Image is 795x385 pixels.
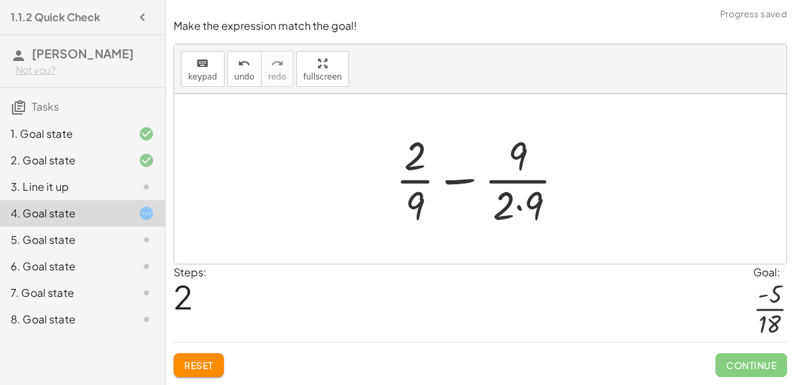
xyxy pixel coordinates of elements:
i: Task started. [138,205,154,221]
div: 8. Goal state [11,311,117,327]
div: 5. Goal state [11,232,117,248]
div: 2. Goal state [11,152,117,168]
button: redoredo [261,51,293,87]
div: Goal: [753,264,787,280]
i: Task finished and correct. [138,152,154,168]
span: redo [268,72,286,82]
button: undoundo [227,51,262,87]
i: Task not started. [138,179,154,195]
span: undo [235,72,254,82]
div: 1. Goal state [11,126,117,142]
button: Reset [174,353,224,377]
button: keyboardkeypad [181,51,225,87]
i: undo [238,56,250,72]
span: Progress saved [720,8,787,21]
span: fullscreen [303,72,342,82]
div: 6. Goal state [11,258,117,274]
span: 2 [174,276,193,317]
i: Task not started. [138,258,154,274]
div: Not you? [16,64,154,77]
span: Tasks [32,99,59,113]
span: [PERSON_NAME] [32,46,134,61]
p: Make the expression match the goal! [174,19,787,34]
i: Task not started. [138,285,154,301]
div: 4. Goal state [11,205,117,221]
div: 7. Goal state [11,285,117,301]
i: Task not started. [138,232,154,248]
label: Steps: [174,265,207,279]
div: 3. Line it up [11,179,117,195]
span: keypad [188,72,217,82]
i: Task finished and correct. [138,126,154,142]
button: fullscreen [296,51,349,87]
span: Reset [184,359,213,371]
i: keyboard [196,56,209,72]
h4: 1.1.2 Quick Check [11,9,100,25]
i: Task not started. [138,311,154,327]
i: redo [271,56,284,72]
